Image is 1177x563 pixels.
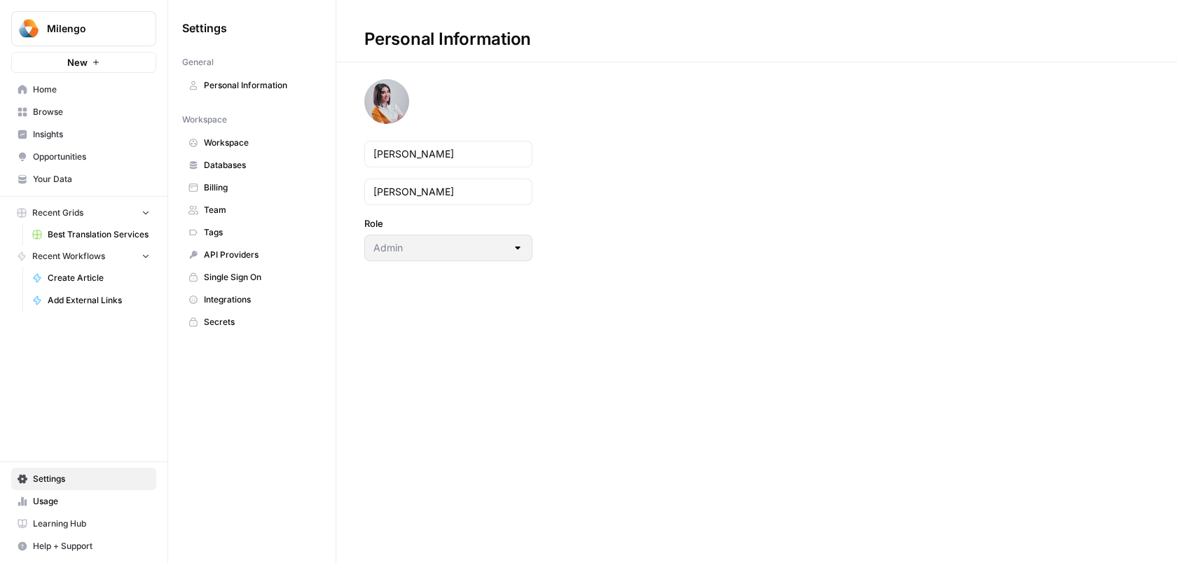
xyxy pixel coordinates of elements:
[11,468,156,490] a: Settings
[33,106,150,118] span: Browse
[182,289,322,311] a: Integrations
[182,199,322,221] a: Team
[182,132,322,154] a: Workspace
[182,266,322,289] a: Single Sign On
[204,137,315,149] span: Workspace
[11,101,156,123] a: Browse
[182,113,227,126] span: Workspace
[26,289,156,312] a: Add External Links
[33,173,150,186] span: Your Data
[204,226,315,239] span: Tags
[33,517,150,530] span: Learning Hub
[33,540,150,552] span: Help + Support
[11,246,156,267] button: Recent Workflows
[364,216,532,230] label: Role
[16,16,41,41] img: Milengo Logo
[182,244,322,266] a: API Providers
[48,228,150,241] span: Best Translation Services
[33,495,150,508] span: Usage
[32,250,105,263] span: Recent Workflows
[204,181,315,194] span: Billing
[47,22,132,36] span: Milengo
[364,79,409,124] img: avatar
[67,55,88,69] span: New
[33,83,150,96] span: Home
[204,79,315,92] span: Personal Information
[182,20,227,36] span: Settings
[32,207,83,219] span: Recent Grids
[204,249,315,261] span: API Providers
[204,204,315,216] span: Team
[11,52,156,73] button: New
[204,293,315,306] span: Integrations
[33,128,150,141] span: Insights
[11,513,156,535] a: Learning Hub
[204,159,315,172] span: Databases
[182,74,322,97] a: Personal Information
[204,271,315,284] span: Single Sign On
[182,154,322,176] a: Databases
[11,78,156,101] a: Home
[26,223,156,246] a: Best Translation Services
[48,272,150,284] span: Create Article
[11,123,156,146] a: Insights
[182,221,322,244] a: Tags
[11,146,156,168] a: Opportunities
[11,202,156,223] button: Recent Grids
[11,11,156,46] button: Workspace: Milengo
[182,176,322,199] a: Billing
[33,473,150,485] span: Settings
[204,316,315,328] span: Secrets
[33,151,150,163] span: Opportunities
[11,490,156,513] a: Usage
[336,28,559,50] div: Personal Information
[182,56,214,69] span: General
[26,267,156,289] a: Create Article
[48,294,150,307] span: Add External Links
[11,168,156,190] a: Your Data
[182,311,322,333] a: Secrets
[11,535,156,557] button: Help + Support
